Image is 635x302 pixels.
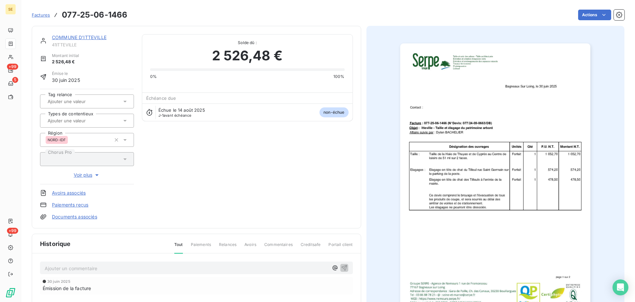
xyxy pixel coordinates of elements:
span: 2 526,48 € [212,46,282,66]
button: Actions [578,10,611,20]
a: Avoirs associés [52,190,86,196]
span: J-1 [158,113,163,118]
span: Échéance due [146,95,176,101]
span: 5 [12,77,18,83]
a: Paiements reçus [52,202,88,208]
span: Voir plus [74,172,100,178]
span: 30 juin 2025 [47,279,70,283]
span: Creditsafe [301,242,321,253]
span: Paiements [191,242,211,253]
span: +99 [7,64,18,70]
span: 41ITTEVILLE [52,42,134,47]
div: SE [5,4,16,15]
span: Avoirs [244,242,256,253]
img: Logo LeanPay [5,287,16,298]
h3: 077-25-06-1466 [62,9,127,21]
span: NORD-IDF [48,138,66,142]
a: Documents associés [52,213,97,220]
span: Émission de la facture [43,285,91,292]
a: Factures [32,12,50,18]
span: avant échéance [158,113,191,117]
button: Voir plus [40,171,134,179]
span: 100% [333,74,345,80]
span: 30 juin 2025 [52,77,80,84]
span: Relances [219,242,236,253]
span: Émise le [52,71,80,77]
span: 0% [150,74,157,80]
input: Ajouter une valeur [47,118,113,124]
input: Ajouter une valeur [47,98,113,104]
span: Historique [40,239,71,248]
span: Commentaires [264,242,293,253]
span: Échue le 14 août 2025 [158,107,205,113]
a: +99 [5,65,16,76]
span: non-échue [319,107,348,117]
div: Open Intercom Messenger [613,279,628,295]
span: Tout [174,242,183,254]
a: COMMUNE D'ITTEVILLE [52,34,106,40]
span: Solde dû : [150,40,345,46]
span: Portail client [328,242,353,253]
span: +99 [7,228,18,234]
span: Montant initial [52,53,79,59]
span: 2 526,48 € [52,59,79,65]
a: 5 [5,78,16,89]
